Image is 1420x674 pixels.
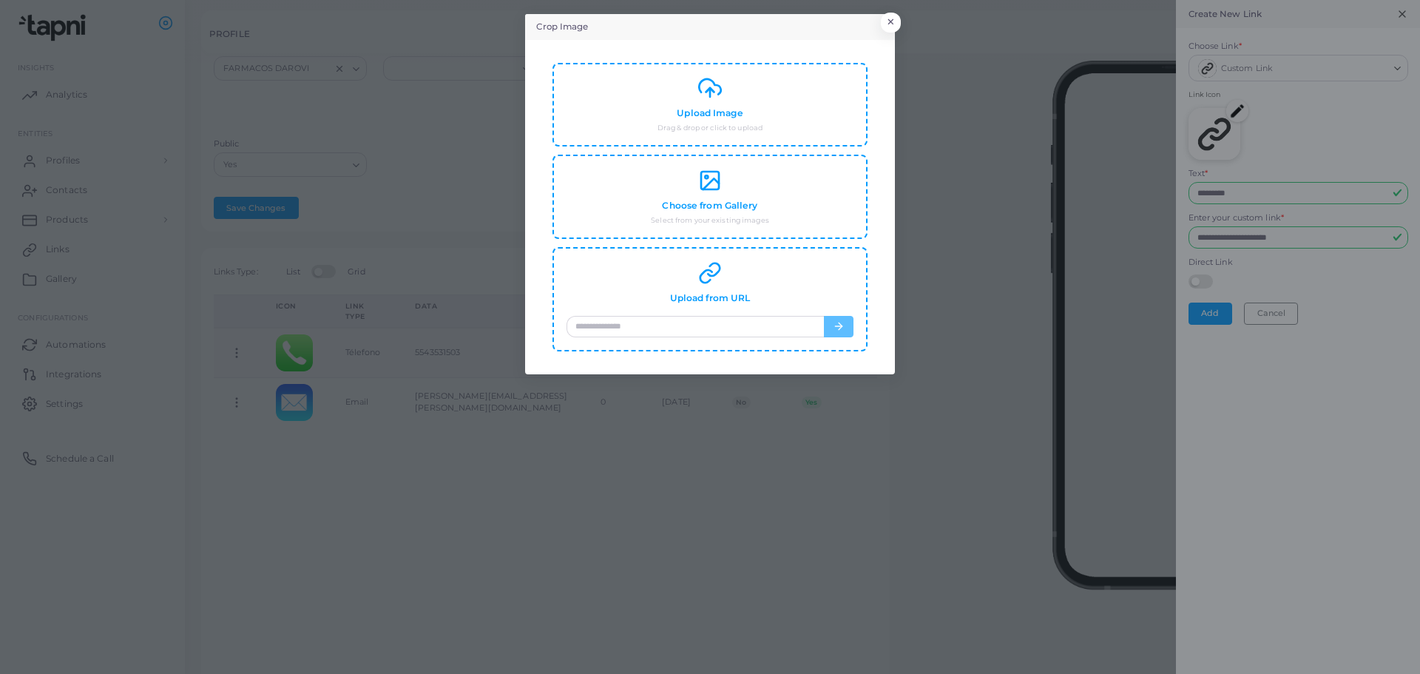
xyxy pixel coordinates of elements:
small: Drag & drop or click to upload [657,123,763,133]
h4: Choose from Gallery [662,200,757,212]
h4: Upload from URL [670,293,751,304]
h4: Upload Image [677,108,743,119]
h5: Crop Image [536,21,588,33]
button: Close [881,13,901,32]
small: Select from your existing images [651,215,769,226]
